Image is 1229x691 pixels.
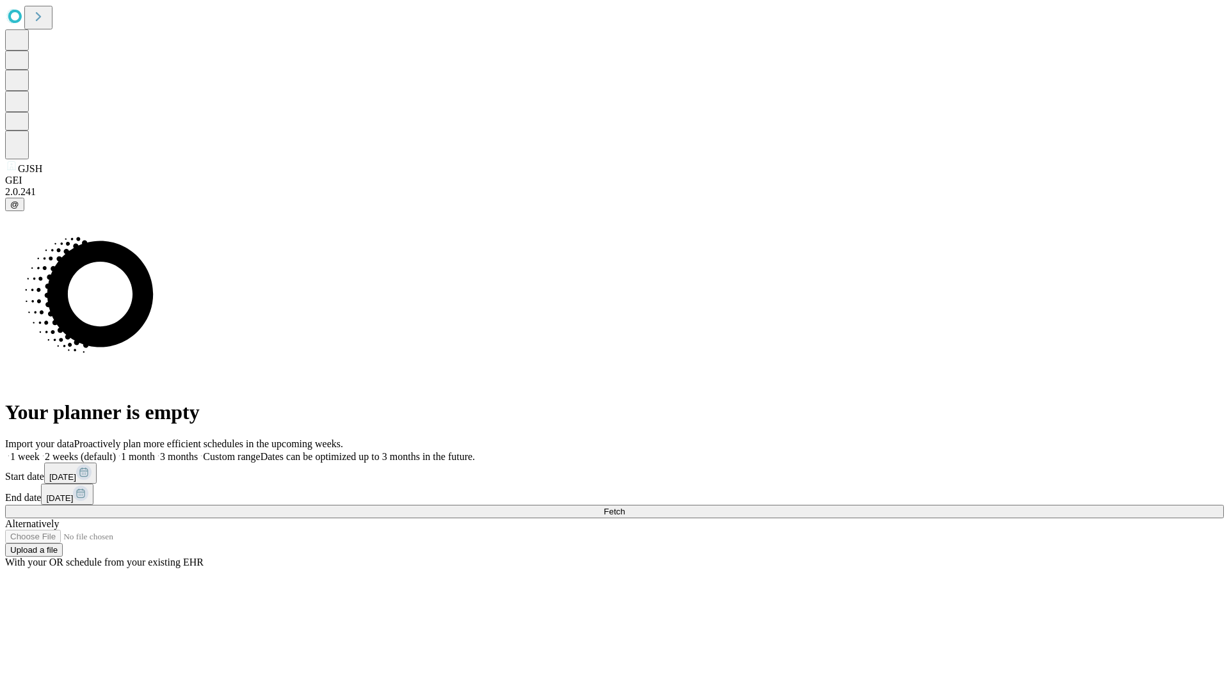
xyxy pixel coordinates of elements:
button: @ [5,198,24,211]
span: 2 weeks (default) [45,451,116,462]
span: [DATE] [46,493,73,503]
span: [DATE] [49,472,76,482]
span: GJSH [18,163,42,174]
span: 3 months [160,451,198,462]
div: 2.0.241 [5,186,1224,198]
span: @ [10,200,19,209]
button: [DATE] [41,484,93,505]
div: Start date [5,463,1224,484]
span: 1 week [10,451,40,462]
div: End date [5,484,1224,505]
span: Custom range [203,451,260,462]
span: Import your data [5,438,74,449]
span: Alternatively [5,518,59,529]
span: With your OR schedule from your existing EHR [5,557,204,568]
span: 1 month [121,451,155,462]
span: Proactively plan more efficient schedules in the upcoming weeks. [74,438,343,449]
button: Upload a file [5,543,63,557]
button: Fetch [5,505,1224,518]
span: Dates can be optimized up to 3 months in the future. [261,451,475,462]
h1: Your planner is empty [5,401,1224,424]
div: GEI [5,175,1224,186]
span: Fetch [604,507,625,516]
button: [DATE] [44,463,97,484]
